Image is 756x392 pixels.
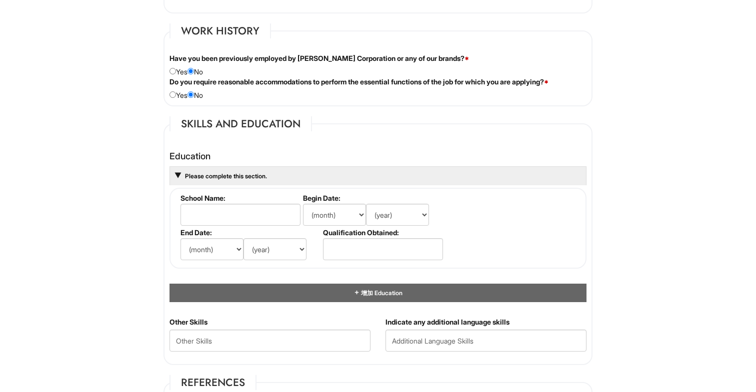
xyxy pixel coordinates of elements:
[169,151,586,161] h4: Education
[169,77,548,87] label: Do you require reasonable accommodations to perform the essential functions of the job for which ...
[385,330,586,352] input: Additional Language Skills
[169,53,469,63] label: Have you been previously employed by [PERSON_NAME] Corporation or any of our brands?
[385,317,509,327] label: Indicate any additional language skills
[162,53,594,77] div: Yes No
[180,194,299,202] label: School Name:
[323,228,441,237] label: Qualification Obtained:
[180,228,319,237] label: End Date:
[169,375,256,390] legend: References
[162,77,594,100] div: Yes No
[169,330,370,352] input: Other Skills
[184,172,267,180] a: Please complete this section.
[360,289,402,297] span: 增加 Education
[169,116,312,131] legend: Skills and Education
[169,23,271,38] legend: Work History
[303,194,441,202] label: Begin Date:
[169,317,207,327] label: Other Skills
[353,289,402,297] a: 增加 Education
